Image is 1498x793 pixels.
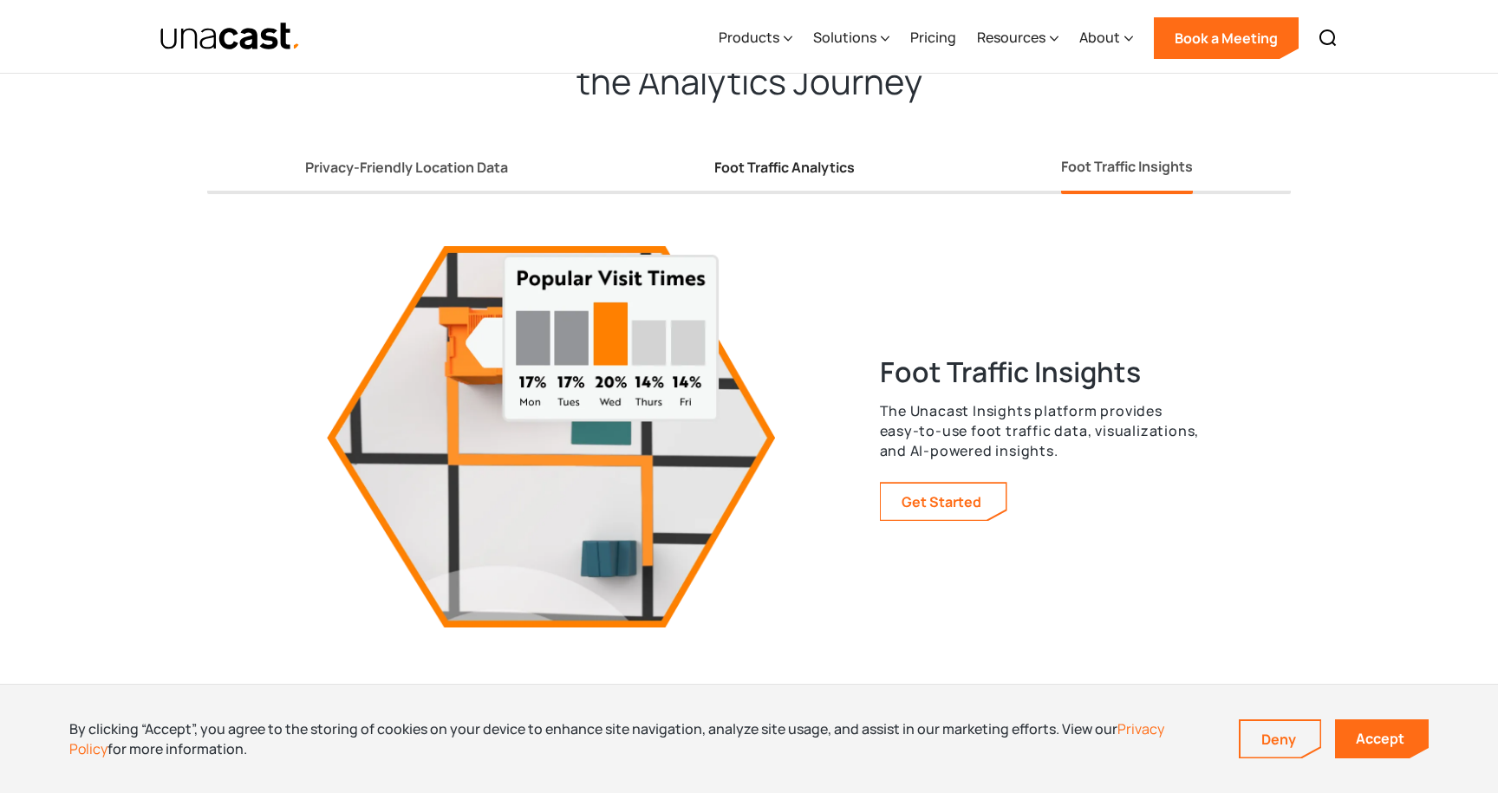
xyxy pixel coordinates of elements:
[305,159,508,177] div: Privacy-Friendly Location Data
[719,3,792,74] div: Products
[880,401,1202,461] p: The Unacast Insights platform provides easy-to-use foot traffic data, visualizations, and AI-powe...
[160,22,301,52] a: home
[1061,156,1193,177] div: Foot Traffic Insights
[910,3,956,74] a: Pricing
[1079,27,1120,48] div: About
[1241,721,1320,757] a: Deny
[1335,719,1429,758] a: Accept
[881,484,1006,520] a: Learn more about our foot traffic insights platform
[1154,17,1299,59] a: Book a Meeting
[714,159,855,177] div: Foot Traffic Analytics
[880,353,1202,391] h3: Foot Traffic Insights
[977,3,1058,74] div: Resources
[69,719,1164,757] a: Privacy Policy
[813,27,876,48] div: Solutions
[69,719,1213,758] div: By clicking “Accept”, you agree to the storing of cookies on your device to enhance site navigati...
[813,3,889,74] div: Solutions
[296,246,807,627] img: 3d visualization of city tile of the Foot Traffic Insights
[1318,28,1338,49] img: Search icon
[160,22,301,52] img: Unacast text logo
[1079,3,1133,74] div: About
[719,27,779,48] div: Products
[977,27,1045,48] div: Resources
